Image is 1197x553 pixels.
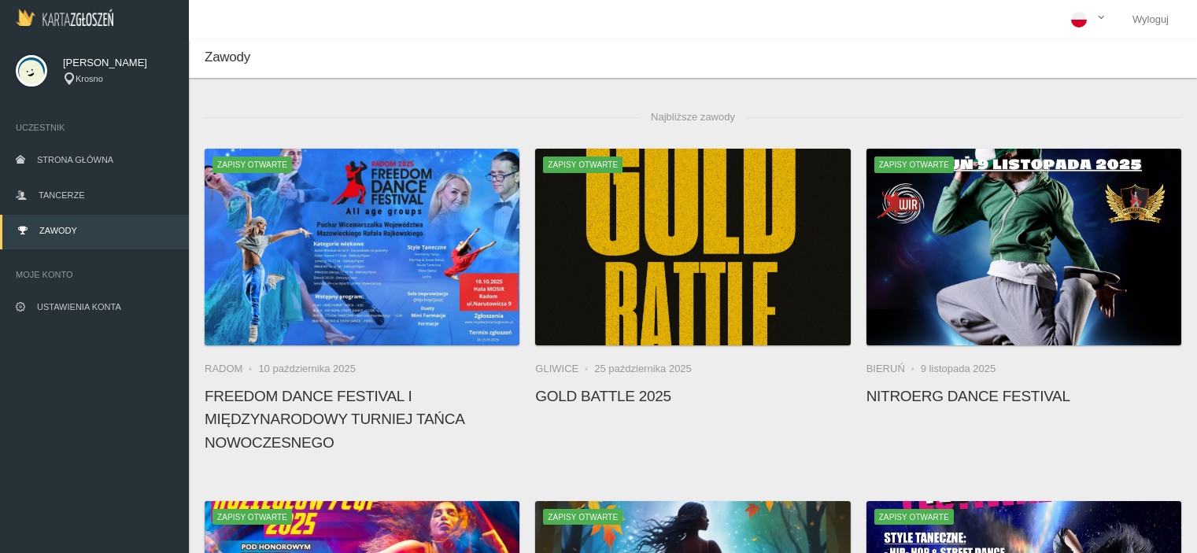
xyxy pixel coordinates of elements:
[212,157,292,172] span: Zapisy otwarte
[258,361,356,377] li: 10 października 2025
[205,361,258,377] li: Radom
[63,72,173,86] div: Krosno
[16,267,173,282] span: Moje konto
[874,157,954,172] span: Zapisy otwarte
[16,120,173,135] span: Uczestnik
[212,509,292,525] span: Zapisy otwarte
[205,50,250,65] span: Zawody
[535,149,850,345] a: Gold Battle 2025Zapisy otwarte
[535,149,850,345] img: Gold Battle 2025
[205,149,519,345] img: FREEDOM DANCE FESTIVAL I Międzynarodowy Turniej Tańca Nowoczesnego
[535,385,850,407] h4: Gold Battle 2025
[205,385,519,454] h4: FREEDOM DANCE FESTIVAL I Międzynarodowy Turniej Tańca Nowoczesnego
[37,155,113,164] span: Strona główna
[866,385,1181,407] h4: NitroErg Dance Festival
[63,55,173,71] span: [PERSON_NAME]
[16,9,113,26] img: Logo
[39,226,77,235] span: Zawody
[16,55,47,87] img: svg
[37,302,121,312] span: Ustawienia konta
[874,509,954,525] span: Zapisy otwarte
[921,361,996,377] li: 9 listopada 2025
[866,361,921,377] li: Bieruń
[866,149,1181,345] a: NitroErg Dance FestivalZapisy otwarte
[39,190,84,200] span: Tancerze
[543,157,623,172] span: Zapisy otwarte
[638,101,748,133] span: Najbliższe zawody
[535,361,594,377] li: Gliwice
[205,149,519,345] a: FREEDOM DANCE FESTIVAL I Międzynarodowy Turniej Tańca NowoczesnegoZapisy otwarte
[543,509,623,525] span: Zapisy otwarte
[594,361,692,377] li: 25 października 2025
[866,149,1181,345] img: NitroErg Dance Festival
